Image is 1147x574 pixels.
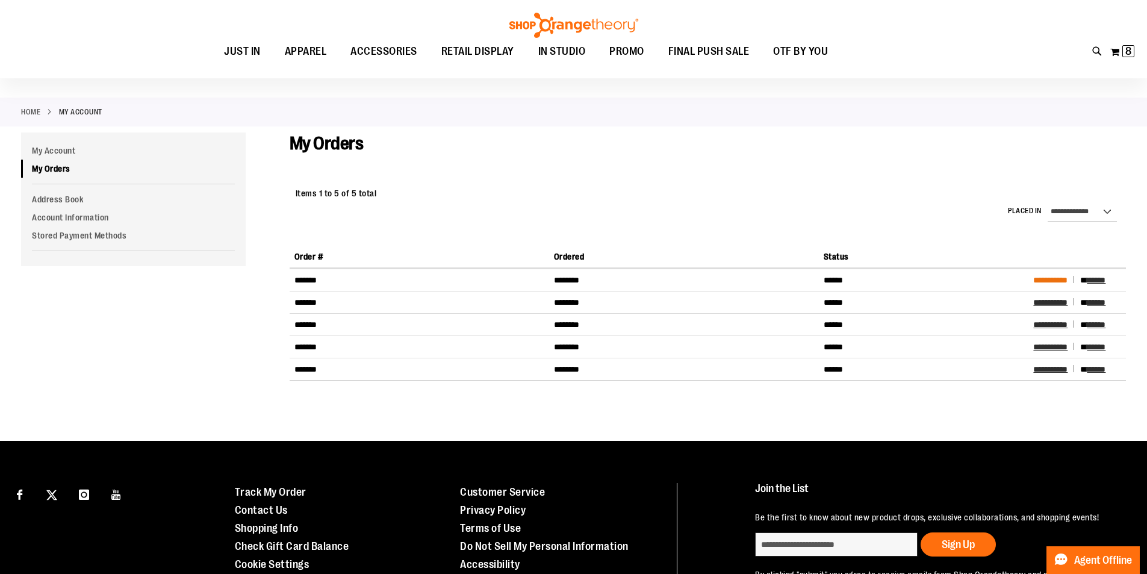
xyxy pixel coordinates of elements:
span: ACCESSORIES [350,38,417,65]
th: Ordered [549,246,819,268]
span: 8 [1125,45,1131,57]
a: Visit our Instagram page [73,483,95,504]
span: APPAREL [285,38,327,65]
a: IN STUDIO [526,38,598,66]
p: Be the first to know about new product drops, exclusive collaborations, and shopping events! [755,511,1119,523]
img: Twitter [46,490,57,501]
h4: Join the List [755,483,1119,505]
button: Agent Offline [1046,546,1140,574]
span: FINAL PUSH SALE [668,38,750,65]
a: Track My Order [235,486,306,498]
a: My Account [21,142,246,160]
span: OTF BY YOU [773,38,828,65]
a: Check Gift Card Balance [235,540,349,552]
a: Terms of Use [460,522,521,534]
a: Cookie Settings [235,558,309,570]
span: PROMO [609,38,644,65]
span: Agent Offline [1074,555,1132,566]
a: Home [21,107,40,117]
button: Sign Up [921,532,996,557]
img: Shop Orangetheory [508,13,640,38]
span: My Orders [290,133,364,154]
a: Privacy Policy [460,504,526,516]
span: Items 1 to 5 of 5 total [296,189,377,198]
span: Sign Up [942,538,975,551]
a: Customer Service [460,486,545,498]
a: Contact Us [235,504,288,516]
a: Visit our Youtube page [106,483,127,504]
input: enter email [755,532,918,557]
a: ACCESSORIES [338,38,429,66]
th: Status [819,246,1029,268]
a: Visit our X page [42,483,63,504]
a: Stored Payment Methods [21,226,246,245]
span: RETAIL DISPLAY [441,38,514,65]
th: Order # [290,246,549,268]
a: PROMO [597,38,656,66]
a: Visit our Facebook page [9,483,30,504]
a: RETAIL DISPLAY [429,38,526,66]
a: APPAREL [273,38,339,66]
a: JUST IN [212,38,273,66]
a: Address Book [21,190,246,208]
a: Accessibility [460,558,520,570]
a: FINAL PUSH SALE [656,38,762,66]
a: OTF BY YOU [761,38,840,66]
strong: My Account [59,107,102,117]
a: Do Not Sell My Personal Information [460,540,629,552]
label: Placed in [1008,206,1042,216]
a: My Orders [21,160,246,178]
span: JUST IN [224,38,261,65]
a: Shopping Info [235,522,299,534]
span: IN STUDIO [538,38,586,65]
a: Account Information [21,208,246,226]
